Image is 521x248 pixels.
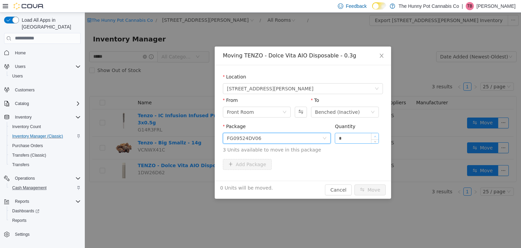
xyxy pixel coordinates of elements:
button: Customers [1,85,83,95]
i: icon: up [289,123,291,125]
div: Benched (Inactive) [230,94,275,105]
span: Inventory Count [9,123,81,131]
div: Front Room [142,94,169,105]
span: Transfers (Classic) [9,151,81,159]
span: Reports [12,218,26,223]
button: Operations [1,174,83,183]
span: Purchase Orders [12,143,43,148]
i: icon: down [289,128,291,130]
span: Reports [9,216,81,225]
span: Decrease Value [287,127,294,131]
button: Settings [1,229,83,239]
span: Users [12,73,23,79]
span: Feedback [346,3,367,10]
p: The Hunny Pot Cannabis Co [399,2,459,10]
span: Dashboards [12,208,39,214]
button: Cash Management [7,183,83,193]
button: Swap [210,94,222,105]
input: Dark Mode [372,2,386,10]
a: Transfers [9,161,32,169]
span: Increase Value [287,121,294,127]
button: Users [12,63,28,71]
button: Users [1,62,83,71]
button: Purchase Orders [7,141,83,150]
span: Inventory Manager (Classic) [9,132,81,140]
button: Home [1,48,83,58]
span: Operations [12,174,81,182]
span: Reports [12,197,81,206]
label: Package [138,111,161,117]
img: Cova [14,3,44,10]
span: 0 Units will be moved. [135,172,188,179]
label: From [138,85,153,90]
a: Reports [9,216,29,225]
span: TB [467,2,472,10]
button: Reports [12,197,32,206]
p: [PERSON_NAME] [477,2,516,10]
a: Inventory Count [9,123,44,131]
span: Users [9,72,81,80]
div: FG09524DV06 [142,121,176,131]
span: Cash Management [9,184,81,192]
a: Dashboards [7,206,83,216]
span: Inventory [12,113,81,121]
button: Inventory [1,112,83,122]
button: Operations [12,174,38,182]
i: icon: down [198,98,202,102]
span: 6161 Thorold Stone Rd [142,71,229,81]
button: Transfers (Classic) [7,150,83,160]
span: Cash Management [12,185,46,191]
span: Operations [15,176,35,181]
label: Location [138,61,161,67]
button: Catalog [1,99,83,108]
a: Customers [12,86,37,94]
span: Users [12,63,81,71]
span: Catalog [12,100,81,108]
div: Tanna Brown [466,2,474,10]
i: icon: down [238,124,242,128]
button: Reports [1,197,83,206]
span: Catalog [15,101,29,106]
button: Reports [7,216,83,225]
button: Catalog [12,100,32,108]
i: icon: close [294,40,300,46]
span: Transfers [9,161,81,169]
label: To [226,85,234,90]
a: Settings [12,230,32,238]
button: Users [7,71,83,81]
button: icon: plusAdd Package [138,146,187,157]
i: icon: down [286,98,290,102]
span: Home [15,50,26,56]
a: Cash Management [9,184,49,192]
a: Home [12,49,28,57]
span: Dashboards [9,207,81,215]
input: Quantity [250,121,294,131]
label: Quantity [250,111,271,117]
span: Inventory [15,114,32,120]
span: Purchase Orders [9,142,81,150]
span: Customers [12,86,81,94]
div: Moving TENZO - Dolce Vita AIO Disposable - 0.3g [138,39,298,47]
button: Inventory Count [7,122,83,131]
span: Transfers (Classic) [12,153,46,158]
span: Load All Apps in [GEOGRAPHIC_DATA] [19,17,81,30]
a: Dashboards [9,207,42,215]
button: Close [287,34,306,53]
span: Customers [15,87,35,93]
span: Reports [15,199,29,204]
span: Settings [12,230,81,238]
span: Settings [15,232,30,237]
a: Purchase Orders [9,142,46,150]
button: Cancel [240,172,267,183]
a: Transfers (Classic) [9,151,49,159]
span: Users [15,64,25,69]
i: icon: down [290,74,294,79]
span: Inventory Count [12,124,41,129]
a: Users [9,72,25,80]
button: Inventory [12,113,34,121]
button: Transfers [7,160,83,170]
a: Inventory Manager (Classic) [9,132,66,140]
button: Inventory Manager (Classic) [7,131,83,141]
span: 3 Units available to move in this package [138,134,298,141]
p: | [462,2,463,10]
